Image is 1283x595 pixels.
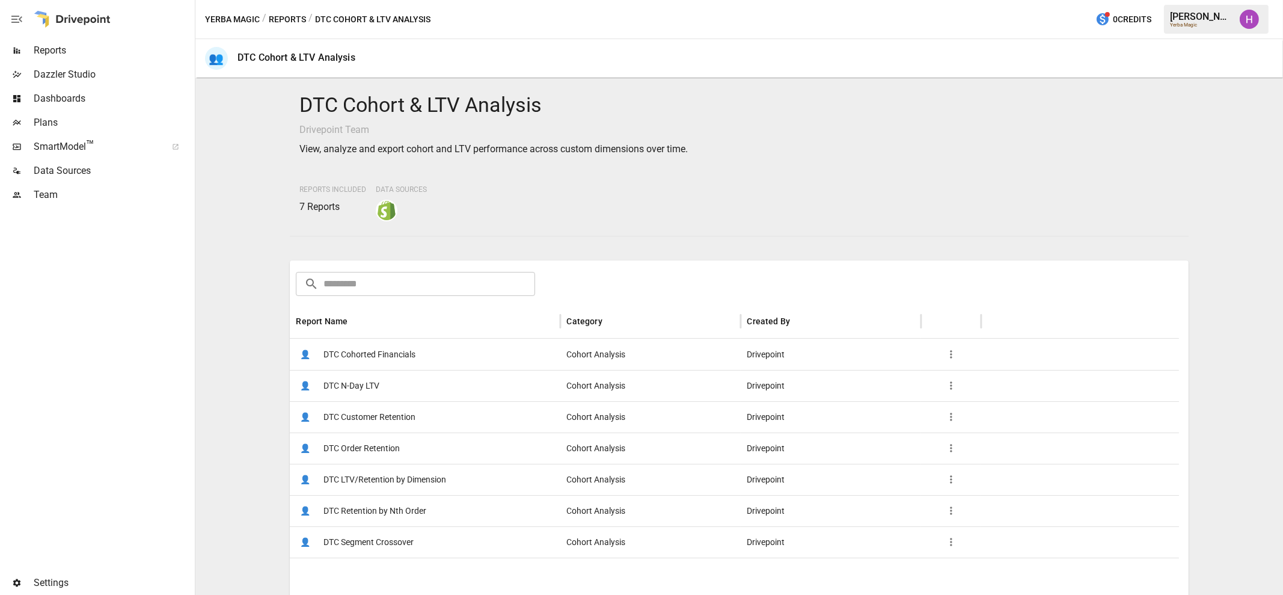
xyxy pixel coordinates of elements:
span: 👤 [296,439,314,457]
button: Yerba Magic [205,12,260,27]
span: 0 Credits [1113,12,1151,27]
div: Created By [747,316,790,326]
span: 👤 [296,377,314,395]
img: Harry Antonio [1240,10,1259,29]
img: shopify [377,201,396,220]
span: DTC Order Retention [323,433,400,464]
p: View, analyze and export cohort and LTV performance across custom dimensions over time. [299,142,1178,156]
span: Reports Included [299,185,366,194]
div: Cohort Analysis [560,495,741,526]
div: 👥 [205,47,228,70]
button: 0Credits [1091,8,1156,31]
span: 👤 [296,408,314,426]
div: Drivepoint [741,339,921,370]
button: Reports [269,12,306,27]
button: Sort [791,313,808,330]
span: Data Sources [34,164,192,178]
span: ™ [86,138,94,153]
p: 7 Reports [299,200,366,214]
div: / [262,12,266,27]
div: Cohort Analysis [560,464,741,495]
div: Cohort Analysis [560,526,741,558]
div: Drivepoint [741,526,921,558]
div: Cohort Analysis [560,433,741,464]
span: DTC LTV/Retention by Dimension [323,464,446,495]
span: Dazzler Studio [34,67,192,82]
div: Cohort Analysis [560,370,741,401]
span: DTC Customer Retention [323,402,415,433]
button: Sort [349,313,366,330]
span: Plans [34,116,192,130]
span: DTC N-Day LTV [323,371,379,401]
div: / [308,12,313,27]
div: Drivepoint [741,464,921,495]
span: Dashboards [34,91,192,106]
span: DTC Segment Crossover [323,527,414,558]
span: SmartModel [34,140,159,154]
div: Cohort Analysis [560,401,741,433]
div: Drivepoint [741,370,921,401]
span: DTC Retention by Nth Order [323,496,426,526]
p: Drivepoint Team [299,123,1178,137]
span: Data Sources [376,185,427,194]
h4: DTC Cohort & LTV Analysis [299,93,1178,118]
div: Report Name [296,316,348,326]
span: Reports [34,43,192,58]
span: 👤 [296,533,314,551]
div: Cohort Analysis [560,339,741,370]
button: Harry Antonio [1232,2,1266,36]
span: Team [34,188,192,202]
div: Drivepoint [741,495,921,526]
div: DTC Cohort & LTV Analysis [237,52,355,63]
div: Drivepoint [741,401,921,433]
span: 👤 [296,502,314,520]
div: Category [566,316,602,326]
div: Yerba Magic [1170,22,1232,28]
span: DTC Cohorted Financials [323,339,415,370]
div: Drivepoint [741,433,921,464]
div: [PERSON_NAME] [1170,11,1232,22]
span: 👤 [296,470,314,489]
span: Settings [34,576,192,590]
span: 👤 [296,345,314,363]
button: Sort [604,313,620,330]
